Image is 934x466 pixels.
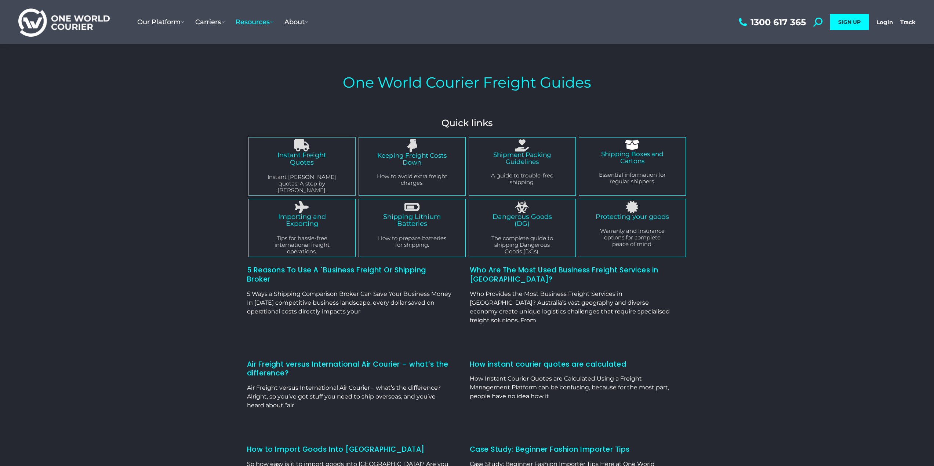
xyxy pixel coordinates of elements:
a: Keeping Freight Costs Down [406,139,418,152]
span: About [284,18,308,26]
p: How to avoid extra freight charges. [375,173,449,186]
a: Instant Freight Quotes [277,151,326,166]
p: Air Freight versus International Air Courier – what’s the difference? Alright, so you’ve got stuf... [247,384,451,410]
p: How to prepare batteries for shipping. [375,235,449,248]
a: 1300 617 365 [737,18,806,27]
a: Our Platform [132,11,190,33]
h1: One World Courier Freight Guides [343,73,591,92]
a: Keeping Freight Costs Down [377,152,447,166]
a: Shipment Packing Guidelines [493,151,551,165]
a: How instant courier quotes are calculated [470,359,626,369]
a: Track [900,19,916,26]
a: Shipping Boxes and Cartons [626,139,638,151]
a: Who Are The Most Used Business Freight Services in [GEOGRAPHIC_DATA]? [470,265,659,284]
a: 5 Reasons To Use A `Business Freight Or Shipping Broker [247,265,426,284]
a: Carriers [190,11,230,33]
p: 5 Ways a Shipping Comparison Broker Can Save Your Business Money In [DATE] competitive business l... [247,290,451,316]
a: How to Import Goods Into [GEOGRAPHIC_DATA] [247,444,425,454]
a: Resources [230,11,279,33]
p: Tips for hassle-free international freight operations. [265,235,339,255]
a: Shipping Lithium Batteries [406,201,418,213]
a: Shipping Boxes and Cartons [601,150,664,165]
a: Air Freight versus International Air Courier – what’s the difference? [247,359,448,378]
p: Who Provides the Most Business Freight Services in [GEOGRAPHIC_DATA]? Australia’s vast geography ... [470,290,674,325]
img: One World Courier [18,7,110,37]
p: The complete guide to shipping Dangerous Goods (DGs). [486,235,559,255]
p: Warranty and Insurance options for complete peace of mind. [596,228,669,247]
span: SIGN UP [838,19,861,25]
span: Resources [236,18,273,26]
a: Importing and Exporting [278,213,326,228]
a: SIGN UP [830,14,869,30]
a: Login [876,19,893,26]
a: Case Study: Beginner Fashion Importer Tips [470,444,630,454]
span: Carriers [195,18,225,26]
a: Importing and Exporting [296,201,308,213]
h4: Quick links [247,117,687,128]
a: Instant Freight Quotes [296,139,308,151]
a: Shipping Lithium Batteries [383,213,441,228]
p: Instant [PERSON_NAME] quotes. A step by [PERSON_NAME]. [265,174,339,194]
a: Dangerous Goods (DG) [516,201,528,213]
a: About [279,11,314,33]
a: Dangerous Goods (DG) [493,213,552,228]
p: A guide to trouble-free shipping. [486,172,559,186]
a: Protecting your goods [626,201,638,213]
p: How Instant Courier Quotes are Calculated Using a Freight Management Platform can be confusing, b... [470,374,674,401]
a: Shipment Packing Guidelines [516,139,528,151]
span: Our Platform [137,18,184,26]
a: Protecting your goods [596,213,669,221]
p: Essential information for regular shippers. [596,172,669,185]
